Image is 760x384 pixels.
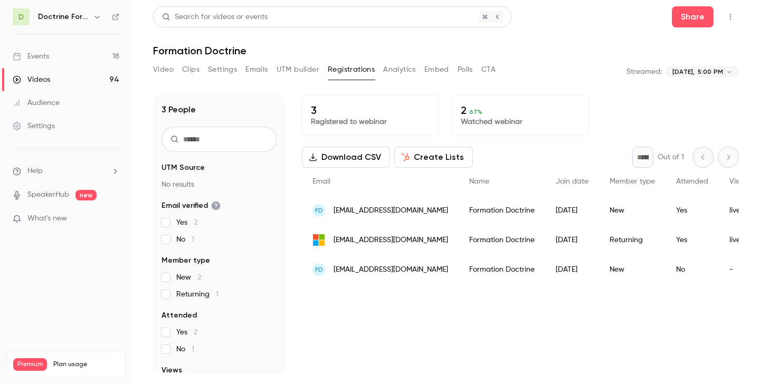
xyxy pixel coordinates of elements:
span: Premium [13,358,47,371]
span: Views [161,365,182,376]
img: outlook.fr [312,234,325,246]
button: Registrations [328,61,375,78]
button: Top Bar Actions [722,8,739,25]
button: Settings [208,61,237,78]
span: Name [469,178,489,185]
button: Emails [245,61,268,78]
button: Embed [424,61,449,78]
span: Returning [176,289,218,300]
div: Videos [13,74,50,85]
div: New [599,255,666,284]
span: Plan usage [53,360,119,369]
div: Returning [599,225,666,255]
div: Formation Doctrine [459,255,545,284]
a: SpeakerHub [27,189,69,200]
button: Clips [182,61,199,78]
div: Search for videos or events [162,12,268,23]
span: 1 [192,345,194,353]
span: Yes [176,327,197,338]
button: Create Lists [394,147,473,168]
div: [DATE] [545,225,599,255]
span: Views [729,178,749,185]
span: Email [312,178,330,185]
div: - [719,255,759,284]
span: Attended [161,310,197,321]
span: Yes [176,217,197,228]
span: Help [27,166,43,177]
p: Streamed: [626,66,662,77]
span: UTM Source [161,162,205,173]
button: Share [672,6,714,27]
iframe: Noticeable Trigger [107,214,119,224]
div: Settings [13,121,55,131]
p: Out of 1 [658,152,684,162]
p: Watched webinar [461,117,580,127]
div: Yes [666,196,719,225]
button: Polls [458,61,473,78]
span: 2 [197,274,201,281]
span: 2 [194,219,197,226]
button: Download CSV [302,147,390,168]
h1: Formation Doctrine [153,44,739,57]
div: Yes [666,225,719,255]
p: 3 [311,104,430,117]
div: [DATE] [545,196,599,225]
span: 5:00 PM [698,67,723,76]
div: New [599,196,666,225]
span: Join date [556,178,588,185]
h6: Doctrine Formation Avocats [38,12,89,22]
span: D [18,12,24,23]
span: Member type [161,255,210,266]
span: [EMAIL_ADDRESS][DOMAIN_NAME] [334,205,448,216]
div: Formation Doctrine [459,225,545,255]
div: live [719,225,759,255]
span: No [176,344,194,354]
span: No [176,234,194,245]
span: new [75,190,97,200]
div: live [719,196,759,225]
span: [DATE], [672,67,695,76]
span: FD [315,265,323,274]
span: New [176,272,201,283]
button: UTM builder [277,61,319,78]
span: Member type [610,178,655,185]
button: Video [153,61,174,78]
div: Formation Doctrine [459,196,545,225]
span: Attended [676,178,708,185]
div: Events [13,51,49,62]
div: Audience [13,98,60,108]
span: FD [315,206,323,215]
h1: 3 People [161,103,196,116]
p: No results [161,179,277,190]
div: No [666,255,719,284]
button: Analytics [383,61,416,78]
div: [DATE] [545,255,599,284]
span: [EMAIL_ADDRESS][DOMAIN_NAME] [334,235,448,246]
span: 67 % [469,108,482,116]
span: Email verified [161,200,221,211]
button: CTA [481,61,496,78]
span: [EMAIL_ADDRESS][DOMAIN_NAME] [334,264,448,275]
p: 2 [461,104,580,117]
span: 1 [216,291,218,298]
span: 1 [192,236,194,243]
li: help-dropdown-opener [13,166,119,177]
span: What's new [27,213,67,224]
p: Registered to webinar [311,117,430,127]
span: 2 [194,329,197,336]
